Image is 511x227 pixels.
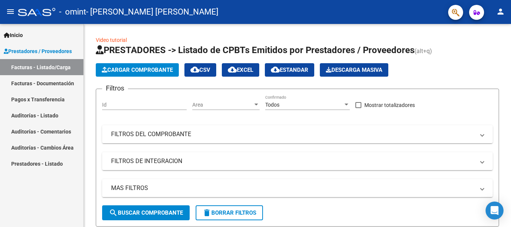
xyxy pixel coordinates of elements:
[364,101,415,110] span: Mostrar totalizadores
[192,102,253,108] span: Area
[184,63,216,77] button: CSV
[102,67,173,73] span: Cargar Comprobante
[190,67,210,73] span: CSV
[109,208,118,217] mat-icon: search
[102,205,190,220] button: Buscar Comprobante
[4,31,23,39] span: Inicio
[102,83,128,93] h3: Filtros
[102,125,493,143] mat-expansion-panel-header: FILTROS DEL COMPROBANTE
[202,209,256,216] span: Borrar Filtros
[111,157,475,165] mat-panel-title: FILTROS DE INTEGRACION
[196,205,263,220] button: Borrar Filtros
[190,65,199,74] mat-icon: cloud_download
[496,7,505,16] mat-icon: person
[111,130,475,138] mat-panel-title: FILTROS DEL COMPROBANTE
[109,209,183,216] span: Buscar Comprobante
[96,37,127,43] a: Video tutorial
[59,4,86,20] span: - omint
[228,65,237,74] mat-icon: cloud_download
[96,45,414,55] span: PRESTADORES -> Listado de CPBTs Emitidos por Prestadores / Proveedores
[86,4,218,20] span: - [PERSON_NAME] [PERSON_NAME]
[4,47,72,55] span: Prestadores / Proveedores
[228,67,253,73] span: EXCEL
[202,208,211,217] mat-icon: delete
[326,67,382,73] span: Descarga Masiva
[96,63,179,77] button: Cargar Comprobante
[222,63,259,77] button: EXCEL
[265,63,314,77] button: Estandar
[102,179,493,197] mat-expansion-panel-header: MAS FILTROS
[414,47,432,55] span: (alt+q)
[265,102,279,108] span: Todos
[6,7,15,16] mat-icon: menu
[320,63,388,77] button: Descarga Masiva
[271,65,280,74] mat-icon: cloud_download
[111,184,475,192] mat-panel-title: MAS FILTROS
[486,202,504,220] div: Open Intercom Messenger
[320,63,388,77] app-download-masive: Descarga masiva de comprobantes (adjuntos)
[271,67,308,73] span: Estandar
[102,152,493,170] mat-expansion-panel-header: FILTROS DE INTEGRACION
